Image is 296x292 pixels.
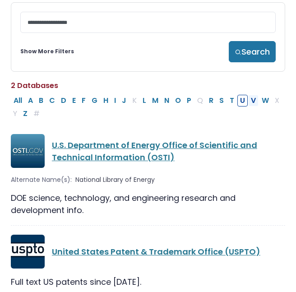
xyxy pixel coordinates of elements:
span: National Library of Energy [75,175,155,185]
button: Filter Results R [206,95,216,107]
a: U.S. Department of Energy Office of Scientific and Technical Information (OSTI) [52,139,257,163]
div: Full text US patents since [DATE]. [11,276,285,288]
button: Filter Results M [149,95,161,107]
button: Filter Results Z [20,108,30,120]
button: Filter Results T [227,95,237,107]
button: Filter Results G [89,95,100,107]
button: Filter Results V [248,95,259,107]
button: Filter Results H [101,95,111,107]
button: Filter Results F [79,95,88,107]
button: Filter Results S [217,95,227,107]
button: Filter Results I [111,95,119,107]
button: Filter Results L [140,95,149,107]
button: All [11,95,25,107]
span: 2 Databases [11,80,58,91]
button: Filter Results J [119,95,129,107]
button: Filter Results D [58,95,69,107]
button: Search [229,41,276,62]
a: United States Patent & Trademark Office (USPTO) [52,246,260,257]
div: DOE science, technology, and engineering research and development info. [11,192,285,216]
button: Filter Results W [259,95,272,107]
div: Alpha-list to filter by first letter of database name [11,94,283,119]
input: Search database by title or keyword [20,12,276,33]
button: Filter Results O [172,95,184,107]
button: Filter Results U [237,95,248,107]
button: Filter Results A [25,95,36,107]
button: Filter Results C [46,95,58,107]
a: Show More Filters [20,47,74,56]
button: Filter Results N [162,95,172,107]
button: Filter Results P [184,95,194,107]
span: Alternate Name(s): [11,175,72,185]
button: Filter Results E [69,95,79,107]
button: Filter Results B [36,95,46,107]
